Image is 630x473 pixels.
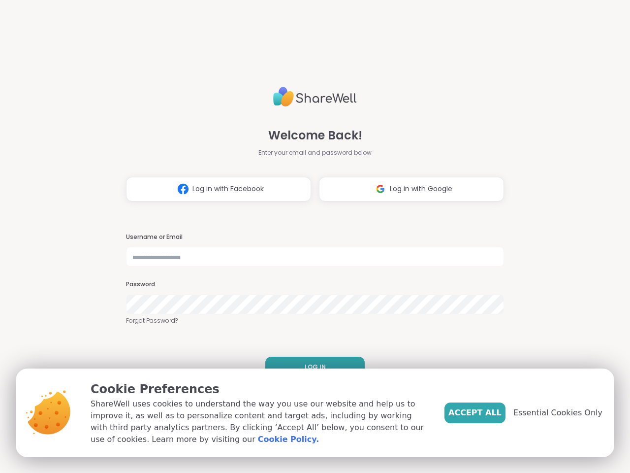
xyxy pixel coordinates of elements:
[258,148,372,157] span: Enter your email and password below
[444,403,505,423] button: Accept All
[192,184,264,194] span: Log in with Facebook
[273,83,357,111] img: ShareWell Logo
[126,177,311,202] button: Log in with Facebook
[448,407,502,419] span: Accept All
[319,177,504,202] button: Log in with Google
[258,434,319,445] a: Cookie Policy.
[371,180,390,198] img: ShareWell Logomark
[305,363,326,372] span: LOG IN
[126,280,504,289] h3: Password
[268,127,362,144] span: Welcome Back!
[174,180,192,198] img: ShareWell Logomark
[513,407,602,419] span: Essential Cookies Only
[265,357,365,377] button: LOG IN
[126,233,504,241] h3: Username or Email
[126,316,504,325] a: Forgot Password?
[91,380,429,398] p: Cookie Preferences
[390,184,452,194] span: Log in with Google
[91,398,429,445] p: ShareWell uses cookies to understand the way you use our website and help us to improve it, as we...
